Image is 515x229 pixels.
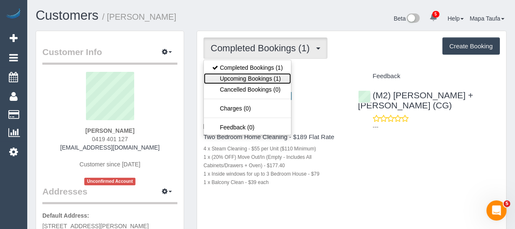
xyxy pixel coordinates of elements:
small: 1 x Balcony Clean - $39 each [203,179,268,185]
button: Completed Bookings (1) [203,37,328,59]
small: 4 x Steam Cleaning - $55 per Unit ($110 Minimum) [203,146,316,152]
img: Automaid Logo [5,8,22,20]
img: New interface [406,13,420,24]
a: Feedback (0) [204,122,291,133]
h4: Two Bedroom Home Cleaning - $189 Flat Rate [203,134,345,141]
small: 1 x Inside windows for up to 3 Bedroom House - $79 [203,171,319,177]
strong: [PERSON_NAME] [85,127,134,134]
a: 5 [426,8,442,27]
a: Charges (0) [204,103,291,114]
span: 0419 401 127 [92,136,128,142]
span: Completed Bookings (1) [211,43,314,53]
a: Help [447,15,464,22]
a: Beta [394,15,420,22]
p: --- [373,123,500,131]
a: Upcoming Bookings (1) [204,73,291,84]
a: Mapa Taufa [470,15,505,22]
button: Create Booking [442,37,500,55]
a: Completed Bookings (1) [204,62,291,73]
small: / [PERSON_NAME] [102,12,177,21]
h4: Feedback [358,73,500,80]
a: Customers [36,8,99,23]
a: Cancelled Bookings (0) [204,84,291,95]
a: (M2) [PERSON_NAME] + [PERSON_NAME] (CG) [358,90,473,110]
small: 1 x (20% OFF) Move Out/In (Empty - Includes All Cabinets/Drawers + Oven) - $177.40 [203,154,312,168]
a: [EMAIL_ADDRESS][DOMAIN_NAME] [60,144,160,151]
label: Default Address: [42,211,89,220]
legend: Customer Info [42,46,177,65]
span: Customer since [DATE] [80,161,140,168]
span: Unconfirmed Account [84,178,135,185]
span: 5 [432,11,440,18]
iframe: Intercom live chat [486,200,507,221]
span: 5 [504,200,510,207]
